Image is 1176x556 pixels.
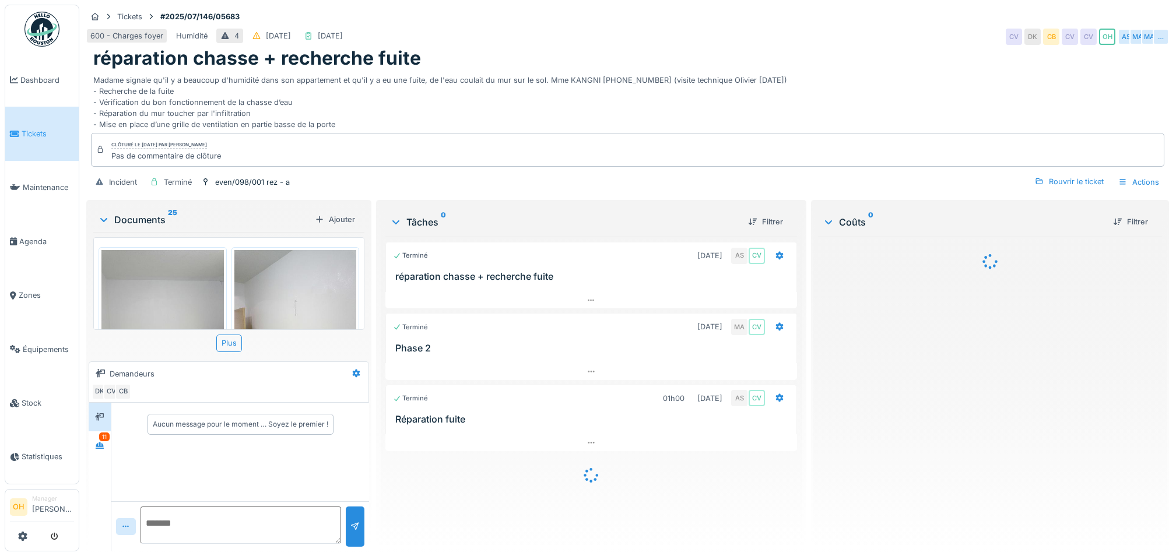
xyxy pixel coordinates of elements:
[1118,29,1134,45] div: AS
[103,383,120,400] div: CV
[697,250,722,261] div: [DATE]
[731,248,747,264] div: AS
[441,215,446,229] sup: 0
[395,343,792,354] h3: Phase 2
[5,269,79,322] a: Zones
[743,214,788,230] div: Filtrer
[32,494,74,503] div: Manager
[24,12,59,47] img: Badge_color-CXgf-gQk.svg
[99,432,110,441] div: 11
[393,393,428,403] div: Terminé
[1024,29,1041,45] div: DK
[697,321,722,332] div: [DATE]
[90,30,163,41] div: 600 - Charges foyer
[19,290,74,301] span: Zones
[318,30,343,41] div: [DATE]
[23,182,74,193] span: Maintenance
[153,419,328,430] div: Aucun message pour le moment … Soyez le premier !
[823,215,1104,229] div: Coûts
[731,390,747,406] div: AS
[111,150,221,161] div: Pas de commentaire de clôture
[215,177,290,188] div: even/098/001 rez - a
[168,213,177,227] sup: 25
[5,107,79,160] a: Tickets
[731,319,747,335] div: MA
[117,11,142,22] div: Tickets
[10,498,27,516] li: OH
[164,177,192,188] div: Terminé
[395,271,792,282] h3: réparation chasse + recherche fuite
[22,451,74,462] span: Statistiques
[1108,214,1153,230] div: Filtrer
[1006,29,1022,45] div: CV
[234,30,239,41] div: 4
[749,390,765,406] div: CV
[663,393,684,404] div: 01h00
[868,215,873,229] sup: 0
[109,177,137,188] div: Incident
[111,141,207,149] div: Clôturé le [DATE] par [PERSON_NAME]
[5,161,79,214] a: Maintenance
[19,236,74,247] span: Agenda
[1099,29,1115,45] div: OH
[749,319,765,335] div: CV
[5,214,79,268] a: Agenda
[110,368,155,379] div: Demandeurs
[216,335,242,351] div: Plus
[101,250,224,413] img: o5fdpza2je2ebjj625qj0jhamxaj
[32,494,74,519] li: [PERSON_NAME]
[98,213,310,227] div: Documents
[1113,174,1164,191] div: Actions
[1043,29,1059,45] div: CB
[93,70,1162,131] div: Madame signale qu'il y a beaucoup d'humidité dans son appartement et qu'il y a eu une fuite, de l...
[22,397,74,409] span: Stock
[395,414,792,425] h3: Réparation fuite
[1129,29,1146,45] div: MA
[5,53,79,107] a: Dashboard
[1153,29,1169,45] div: …
[697,393,722,404] div: [DATE]
[22,128,74,139] span: Tickets
[393,322,428,332] div: Terminé
[93,47,421,69] h1: réparation chasse + recherche fuite
[1141,29,1157,45] div: MA
[10,494,74,522] a: OH Manager[PERSON_NAME]
[1062,29,1078,45] div: CV
[234,250,357,413] img: j0dt7dh8y3idghb7qzb0rsicuzl9
[1080,29,1097,45] div: CV
[390,215,739,229] div: Tâches
[749,248,765,264] div: CV
[5,322,79,376] a: Équipements
[393,251,428,261] div: Terminé
[92,383,108,400] div: DK
[176,30,208,41] div: Humidité
[115,383,131,400] div: CB
[23,344,74,355] span: Équipements
[310,212,360,227] div: Ajouter
[20,75,74,86] span: Dashboard
[1030,174,1108,189] div: Rouvrir le ticket
[266,30,291,41] div: [DATE]
[156,11,244,22] strong: #2025/07/146/05683
[5,376,79,430] a: Stock
[5,430,79,484] a: Statistiques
